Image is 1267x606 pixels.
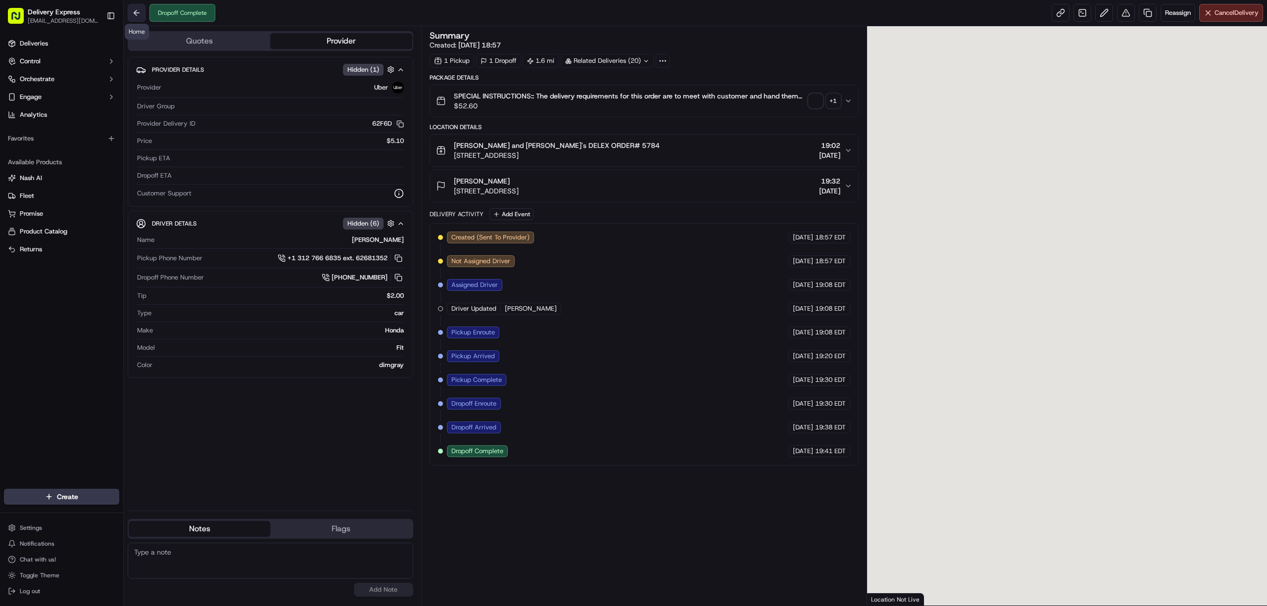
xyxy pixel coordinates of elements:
a: Promise [8,209,115,218]
span: Delivery Express [28,7,80,17]
span: [DATE] 18:57 [458,41,501,49]
span: [DATE] [819,186,840,196]
span: Uber [374,83,388,92]
button: SPECIAL INSTRUCTIONS:: The delivery requirements for this order are to meet with customer and han... [430,85,858,117]
span: Log out [20,587,40,595]
span: [DATE] [793,352,813,361]
span: Dropoff ETA [137,171,172,180]
span: $5.10 [387,137,404,145]
span: [PHONE_NUMBER] [332,273,388,282]
div: 1 Pickup [430,54,474,68]
span: Hidden ( 6 ) [347,219,379,228]
a: +1 312 766 6835 ext. 62681352 [278,253,404,264]
span: Driver Details [152,220,196,228]
span: Created: [430,40,501,50]
span: Deliveries [20,39,48,48]
span: [DATE] [793,233,813,242]
button: Settings [4,521,119,535]
button: Quotes [129,33,270,49]
button: Control [4,53,119,69]
button: Hidden (6) [343,217,397,230]
span: Pickup Enroute [451,328,495,337]
button: Engage [4,89,119,105]
span: [PERSON_NAME] [454,176,510,186]
span: Dropoff Arrived [451,423,496,432]
button: Nash AI [4,170,119,186]
div: Home [125,24,149,40]
button: [EMAIL_ADDRESS][DOMAIN_NAME] [28,17,98,25]
span: [DATE] [793,399,813,408]
span: Not Assigned Driver [451,257,510,266]
div: 1.6 mi [523,54,559,68]
span: Chat with us! [20,556,56,563]
span: Notifications [20,540,54,548]
div: + 1 [827,94,840,108]
span: Dropoff Enroute [451,399,496,408]
span: Pickup Arrived [451,352,495,361]
span: 19:30 EDT [815,399,846,408]
div: Favorites [4,131,119,146]
button: Product Catalog [4,224,119,239]
span: Customer Support [137,189,192,198]
span: Toggle Theme [20,571,59,579]
button: Reassign [1161,4,1195,22]
span: Tip [137,291,146,300]
span: [DATE] [793,375,813,384]
span: Promise [20,209,43,218]
span: [DATE] [793,280,813,289]
span: $52.60 [454,101,805,111]
button: Fleet [4,188,119,204]
span: [STREET_ADDRESS] [454,150,660,160]
span: Cancel Delivery [1215,8,1259,17]
div: Related Deliveries (20) [561,54,654,68]
a: Fleet [8,191,115,200]
span: [DATE] [793,304,813,313]
span: Pickup ETA [137,154,170,163]
span: Price [137,137,152,145]
a: Nash AI [8,174,115,183]
button: Provider DetailsHidden (1) [136,61,405,78]
span: Driver Group [137,102,175,111]
span: 19:02 [819,140,840,150]
span: [DATE] [819,150,840,160]
span: [DATE] [793,257,813,266]
span: Assigned Driver [451,280,498,289]
button: Log out [4,584,119,598]
div: Location Details [430,123,859,131]
span: +1 312 766 6835 ext. 62681352 [288,254,388,263]
button: [PERSON_NAME] and [PERSON_NAME]'s DELEX ORDER# 5784[STREET_ADDRESS]19:02[DATE] [430,135,858,166]
button: Toggle Theme [4,568,119,582]
div: [PERSON_NAME] [158,235,404,244]
span: [DATE] [793,328,813,337]
span: Pickup Phone Number [137,254,202,263]
span: Returns [20,245,42,254]
span: [PERSON_NAME] [505,304,557,313]
span: 19:08 EDT [815,304,846,313]
a: Returns [8,245,115,254]
span: [PERSON_NAME] and [PERSON_NAME]'s DELEX ORDER# 5784 [454,140,660,150]
div: Fit [159,343,404,352]
span: Provider Delivery ID [137,119,195,128]
span: Engage [20,93,42,101]
span: [DATE] [793,423,813,432]
span: Dropoff Phone Number [137,273,204,282]
a: Analytics [4,107,119,123]
span: Hidden ( 1 ) [347,65,379,74]
span: Driver Updated [451,304,496,313]
div: Delivery Activity [430,210,484,218]
span: [STREET_ADDRESS] [454,186,519,196]
span: Orchestrate [20,75,54,84]
div: Location Not Live [867,593,924,606]
span: Reassign [1165,8,1191,17]
span: Type [137,309,151,318]
img: uber-new-logo.jpeg [392,82,404,93]
span: Color [137,361,152,370]
span: Control [20,57,41,66]
button: Returns [4,241,119,257]
button: Add Event [489,208,534,220]
div: 1 Dropoff [476,54,521,68]
a: [PHONE_NUMBER] [322,272,404,283]
span: Create [57,492,78,502]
